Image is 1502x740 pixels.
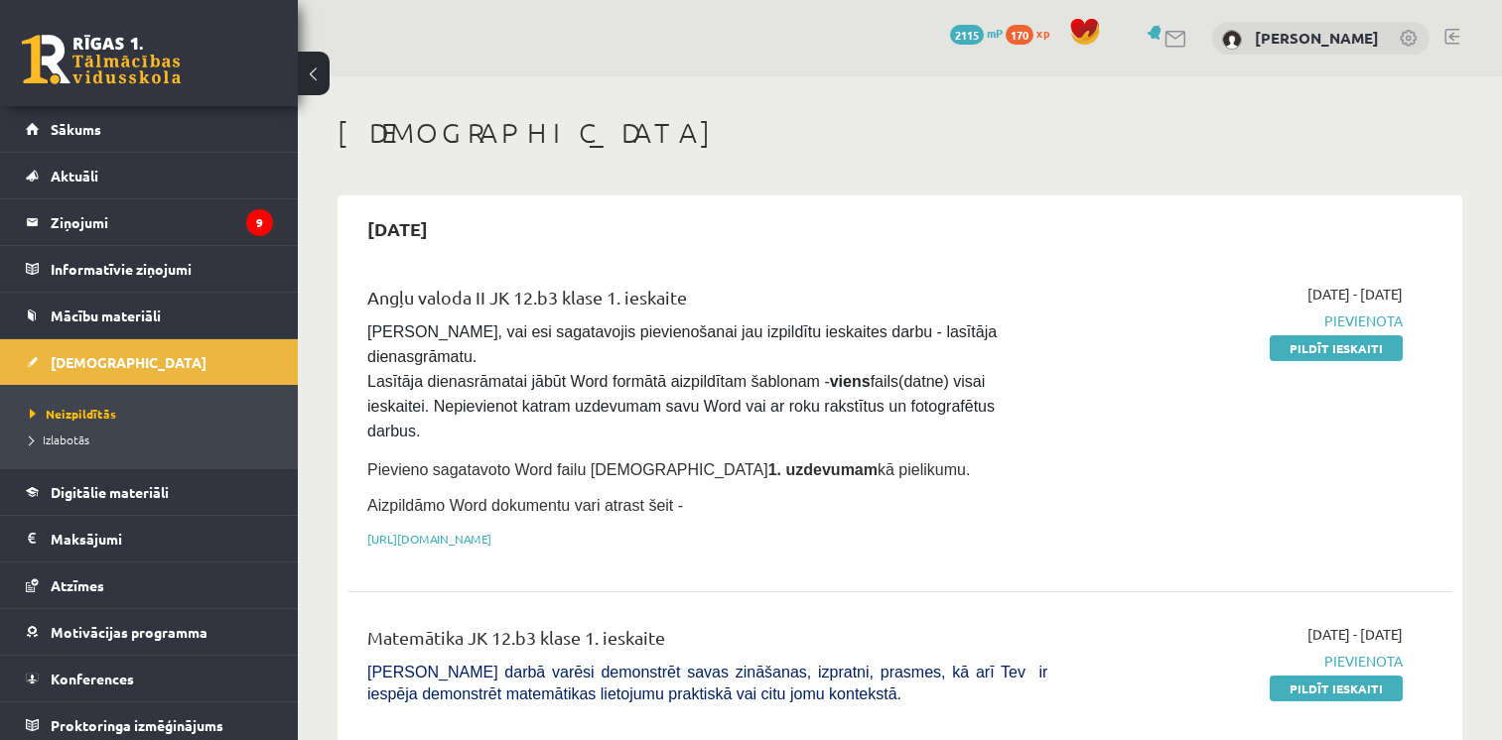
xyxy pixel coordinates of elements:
[1077,310,1403,331] span: Pievienota
[26,609,273,655] a: Motivācijas programma
[1270,676,1403,701] a: Pildīt ieskaiti
[950,25,984,45] span: 2115
[1222,30,1242,50] img: Ivo Sprungs
[51,353,206,371] span: [DEMOGRAPHIC_DATA]
[51,120,101,138] span: Sākums
[22,35,181,84] a: Rīgas 1. Tālmācības vidusskola
[367,497,683,514] span: Aizpildāmo Word dokumentu vari atrast šeit -
[26,562,273,608] a: Atzīmes
[26,153,273,198] a: Aktuāli
[30,406,116,422] span: Neizpildītās
[1006,25,1059,41] a: 170 xp
[1006,25,1033,45] span: 170
[51,516,273,561] legend: Maksājumi
[367,624,1047,661] div: Matemātika JK 12.b3 klase 1. ieskaite
[950,25,1003,41] a: 2115 mP
[51,199,273,245] legend: Ziņojumi
[1077,651,1403,672] span: Pievienota
[768,461,878,478] strong: 1. uzdevumam
[26,516,273,561] a: Maksājumi
[26,199,273,245] a: Ziņojumi9
[367,664,1047,702] span: [PERSON_NAME] darbā varēsi demonstrēt savas zināšanas, izpratni, prasmes, kā arī Tev ir iespēja d...
[1307,284,1403,305] span: [DATE] - [DATE]
[51,246,273,292] legend: Informatīvie ziņojumi
[51,307,161,324] span: Mācību materiāli
[1307,624,1403,645] span: [DATE] - [DATE]
[51,483,169,501] span: Digitālie materiāli
[1270,335,1403,361] a: Pildīt ieskaiti
[51,716,223,734] span: Proktoringa izmēģinājums
[26,469,273,515] a: Digitālie materiāli
[338,116,1462,150] h1: [DEMOGRAPHIC_DATA]
[30,431,278,448] a: Izlabotās
[30,405,278,423] a: Neizpildītās
[830,373,871,390] strong: viens
[26,246,273,292] a: Informatīvie ziņojumi
[26,106,273,152] a: Sākums
[26,656,273,701] a: Konferences
[51,576,104,594] span: Atzīmes
[246,209,273,236] i: 9
[367,323,1002,439] span: [PERSON_NAME], vai esi sagatavojis pievienošanai jau izpildītu ieskaites darbu - lasītāja dienasg...
[1036,25,1049,41] span: xp
[30,432,89,447] span: Izlabotās
[367,531,491,547] a: [URL][DOMAIN_NAME]
[367,284,1047,320] div: Angļu valoda II JK 12.b3 klase 1. ieskaite
[51,623,207,641] span: Motivācijas programma
[51,167,98,185] span: Aktuāli
[26,293,273,338] a: Mācību materiāli
[347,205,448,252] h2: [DATE]
[51,670,134,687] span: Konferences
[367,461,970,478] span: Pievieno sagatavoto Word failu [DEMOGRAPHIC_DATA] kā pielikumu.
[1255,28,1379,48] a: [PERSON_NAME]
[987,25,1003,41] span: mP
[26,339,273,385] a: [DEMOGRAPHIC_DATA]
